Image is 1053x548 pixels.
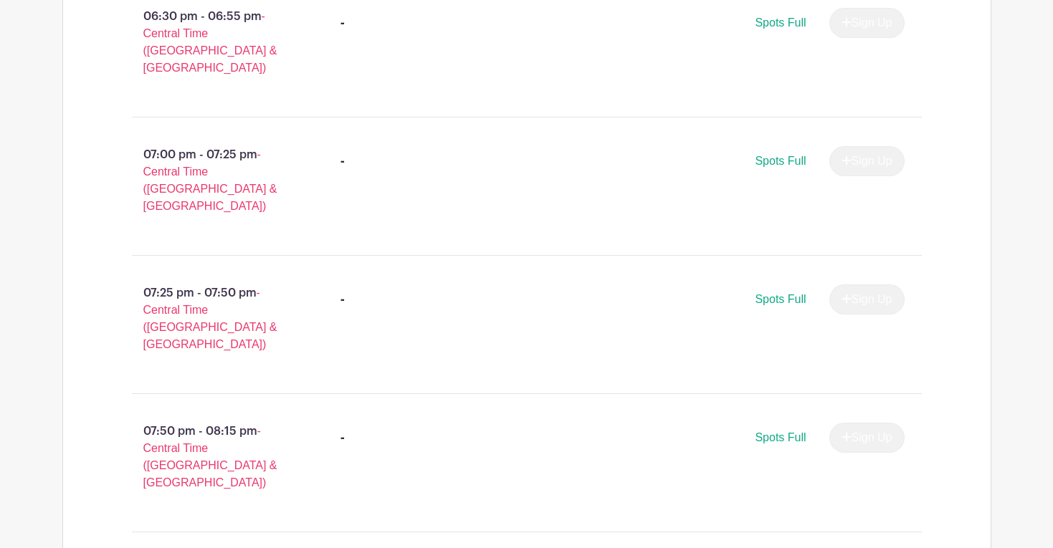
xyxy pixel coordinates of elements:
[755,155,806,167] span: Spots Full
[755,431,806,443] span: Spots Full
[755,16,806,29] span: Spots Full
[143,425,277,489] span: - Central Time ([GEOGRAPHIC_DATA] & [GEOGRAPHIC_DATA])
[340,153,345,170] div: -
[143,10,277,74] span: - Central Time ([GEOGRAPHIC_DATA] & [GEOGRAPHIC_DATA])
[143,148,277,212] span: - Central Time ([GEOGRAPHIC_DATA] & [GEOGRAPHIC_DATA])
[109,417,318,497] p: 07:50 pm - 08:15 pm
[755,293,806,305] span: Spots Full
[340,291,345,308] div: -
[340,429,345,446] div: -
[109,140,318,221] p: 07:00 pm - 07:25 pm
[340,14,345,32] div: -
[109,279,318,359] p: 07:25 pm - 07:50 pm
[143,287,277,350] span: - Central Time ([GEOGRAPHIC_DATA] & [GEOGRAPHIC_DATA])
[109,2,318,82] p: 06:30 pm - 06:55 pm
